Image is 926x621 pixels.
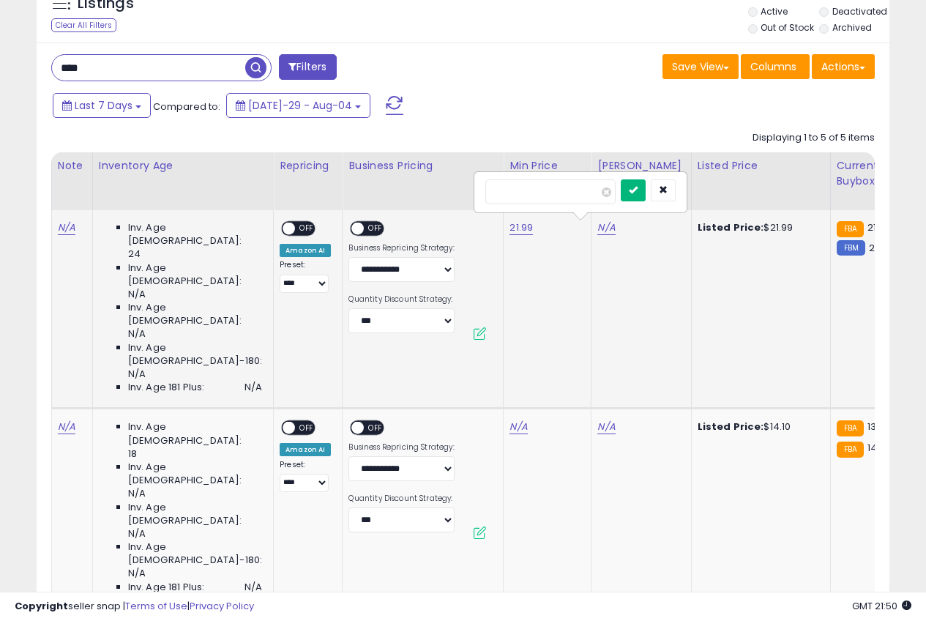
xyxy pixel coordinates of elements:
[698,220,764,234] b: Listed Price:
[128,381,205,394] span: Inv. Age 181 Plus:
[153,100,220,114] span: Compared to:
[128,527,146,540] span: N/A
[867,420,891,434] span: 13.95
[509,158,585,174] div: Min Price
[128,301,262,327] span: Inv. Age [DEMOGRAPHIC_DATA]:
[279,54,336,80] button: Filters
[128,447,137,461] span: 18
[128,221,262,248] span: Inv. Age [DEMOGRAPHIC_DATA]:
[698,420,764,434] b: Listed Price:
[15,600,254,614] div: seller snap | |
[295,223,318,235] span: OFF
[837,221,864,237] small: FBA
[128,341,262,368] span: Inv. Age [DEMOGRAPHIC_DATA]-180:
[761,21,814,34] label: Out of Stock
[837,420,864,436] small: FBA
[128,540,262,567] span: Inv. Age [DEMOGRAPHIC_DATA]-180:
[125,599,187,613] a: Terms of Use
[53,93,151,118] button: Last 7 Days
[741,54,810,79] button: Columns
[750,59,796,74] span: Columns
[662,54,739,79] button: Save View
[348,494,455,504] label: Quantity Discount Strategy:
[753,131,875,145] div: Displaying 1 to 5 of 5 items
[365,223,388,235] span: OFF
[128,248,141,261] span: 24
[867,220,891,234] span: 21.99
[99,158,267,174] div: Inventory Age
[75,98,132,113] span: Last 7 Days
[597,420,615,434] a: N/A
[509,420,527,434] a: N/A
[128,327,146,341] span: N/A
[295,422,318,434] span: OFF
[128,501,262,527] span: Inv. Age [DEMOGRAPHIC_DATA]:
[58,220,75,235] a: N/A
[837,442,864,458] small: FBA
[348,294,455,305] label: Quantity Discount Strategy:
[280,260,331,293] div: Preset:
[58,158,86,174] div: Note
[128,420,262,447] span: Inv. Age [DEMOGRAPHIC_DATA]:
[869,241,889,255] span: 21.12
[280,158,336,174] div: Repricing
[867,441,883,455] span: 14.1
[348,243,455,253] label: Business Repricing Strategy:
[51,18,116,32] div: Clear All Filters
[698,221,819,234] div: $21.99
[852,599,911,613] span: 2025-08-12 21:50 GMT
[226,93,370,118] button: [DATE]-29 - Aug-04
[280,244,331,257] div: Amazon AI
[597,220,615,235] a: N/A
[348,158,497,174] div: Business Pricing
[58,420,75,434] a: N/A
[128,567,146,580] span: N/A
[128,487,146,500] span: N/A
[15,599,68,613] strong: Copyright
[698,158,824,174] div: Listed Price
[348,442,455,453] label: Business Repricing Strategy:
[837,240,865,256] small: FBM
[280,460,331,493] div: Preset:
[832,21,872,34] label: Archived
[128,368,146,381] span: N/A
[280,443,331,456] div: Amazon AI
[190,599,254,613] a: Privacy Policy
[248,98,352,113] span: [DATE]-29 - Aug-04
[365,422,388,434] span: OFF
[597,158,684,174] div: [PERSON_NAME]
[128,461,262,487] span: Inv. Age [DEMOGRAPHIC_DATA]:
[128,288,146,301] span: N/A
[128,261,262,288] span: Inv. Age [DEMOGRAPHIC_DATA]:
[509,220,533,235] a: 21.99
[698,420,819,434] div: $14.10
[832,5,887,18] label: Deactivated
[812,54,875,79] button: Actions
[837,158,912,189] div: Current Buybox Price
[244,381,262,394] span: N/A
[761,5,788,18] label: Active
